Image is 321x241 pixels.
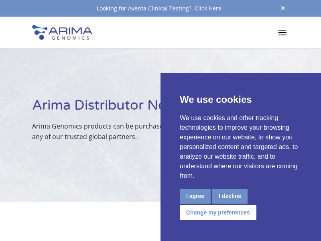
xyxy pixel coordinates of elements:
[32,25,92,40] img: Arima-Genomics-logo
[180,113,302,181] p: We use cookies and other tracking technologies to improve your browsing experience on our website...
[180,205,256,220] button: Change my preferences
[180,92,302,107] p: We use cookies
[191,4,225,12] a: Click Here
[32,3,289,14] div: Looking for Aventa Clinical Testing?
[32,96,289,121] h1: Arima Distributor Network
[212,189,248,204] button: I decline
[32,121,289,142] p: Arima Genomics products can be purchased by contacting us directly or through any of our trusted ...
[180,189,211,204] button: I agree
